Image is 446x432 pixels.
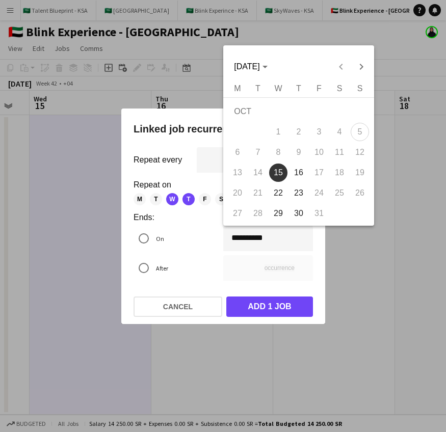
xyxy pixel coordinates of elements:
[329,122,350,142] button: 04-10-2025
[249,184,267,202] span: 21
[330,164,349,182] span: 18
[249,143,267,161] span: 7
[351,184,369,202] span: 26
[268,122,288,142] button: 01-10-2025
[249,164,267,182] span: 14
[255,84,260,93] span: T
[228,164,247,182] span: 13
[227,101,370,122] td: OCT
[330,184,349,202] span: 25
[350,122,370,142] button: 05-10-2025
[309,163,329,183] button: 17-10-2025
[288,203,309,224] button: 30-10-2025
[309,183,329,203] button: 24-10-2025
[296,84,301,93] span: T
[248,142,268,163] button: 07-10-2025
[268,142,288,163] button: 08-10-2025
[274,84,282,93] span: W
[350,183,370,203] button: 26-10-2025
[317,84,322,93] span: F
[310,184,328,202] span: 24
[269,184,287,202] span: 22
[350,142,370,163] button: 12-10-2025
[309,122,329,142] button: 03-10-2025
[310,123,328,141] span: 3
[290,184,308,202] span: 23
[351,123,369,141] span: 5
[268,183,288,203] button: 22-10-2025
[228,184,247,202] span: 20
[269,143,287,161] span: 8
[330,123,349,141] span: 4
[329,142,350,163] button: 11-10-2025
[227,203,248,224] button: 27-10-2025
[290,143,308,161] span: 9
[351,143,369,161] span: 12
[330,143,349,161] span: 11
[228,204,247,223] span: 27
[290,123,308,141] span: 2
[230,58,271,76] button: Choose month and year
[249,204,267,223] span: 28
[227,142,248,163] button: 06-10-2025
[227,163,248,183] button: 13-10-2025
[310,164,328,182] span: 17
[290,204,308,223] span: 30
[310,204,328,223] span: 31
[248,183,268,203] button: 21-10-2025
[336,84,342,93] span: S
[310,143,328,161] span: 10
[329,163,350,183] button: 18-10-2025
[329,183,350,203] button: 25-10-2025
[351,57,371,77] button: Next month
[269,164,287,182] span: 15
[228,143,247,161] span: 6
[269,204,287,223] span: 29
[309,142,329,163] button: 10-10-2025
[290,164,308,182] span: 16
[268,163,288,183] button: 15-10-2025
[234,62,259,71] span: [DATE]
[248,163,268,183] button: 14-10-2025
[351,164,369,182] span: 19
[268,203,288,224] button: 29-10-2025
[288,183,309,203] button: 23-10-2025
[309,203,329,224] button: 31-10-2025
[350,163,370,183] button: 19-10-2025
[227,183,248,203] button: 20-10-2025
[234,84,241,93] span: M
[248,203,268,224] button: 28-10-2025
[288,142,309,163] button: 09-10-2025
[288,122,309,142] button: 02-10-2025
[288,163,309,183] button: 16-10-2025
[357,84,362,93] span: S
[269,123,287,141] span: 1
